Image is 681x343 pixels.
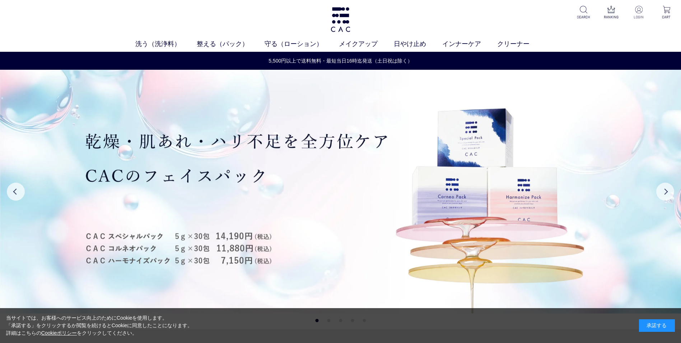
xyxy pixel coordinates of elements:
[639,319,675,332] div: 承諾する
[630,14,648,20] p: LOGIN
[497,39,546,49] a: クリーナー
[658,14,675,20] p: CART
[602,14,620,20] p: RANKING
[41,330,77,336] a: Cookieポリシー
[602,6,620,20] a: RANKING
[656,183,674,201] button: Next
[0,57,681,65] a: 5,500円以上で送料無料・最短当日16時迄発送（土日祝は除く）
[197,39,265,49] a: 整える（パック）
[6,314,193,337] div: 当サイトでは、お客様へのサービス向上のためにCookieを使用します。 「承諾する」をクリックするか閲覧を続けるとCookieに同意したことになります。 詳細はこちらの をクリックしてください。
[575,6,592,20] a: SEARCH
[630,6,648,20] a: LOGIN
[265,39,339,49] a: 守る（ローション）
[339,39,394,49] a: メイクアップ
[394,39,442,49] a: 日やけ止め
[575,14,592,20] p: SEARCH
[135,39,197,49] a: 洗う（洗浄料）
[658,6,675,20] a: CART
[7,183,25,201] button: Previous
[330,7,351,32] img: logo
[442,39,497,49] a: インナーケア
